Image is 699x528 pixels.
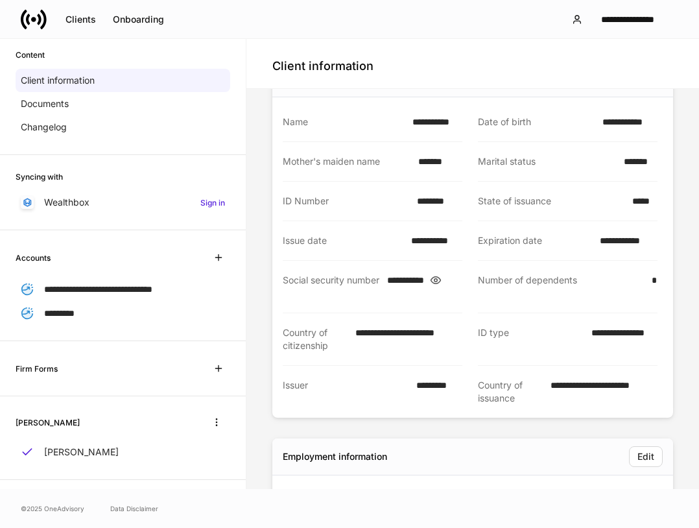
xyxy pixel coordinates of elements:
[21,121,67,134] p: Changelog
[478,274,644,300] div: Number of dependents
[283,195,409,208] div: ID Number
[478,195,624,208] div: State of issuance
[110,503,158,514] a: Data Disclaimer
[272,58,373,74] h4: Client information
[16,92,230,115] a: Documents
[21,74,95,87] p: Client information
[21,97,69,110] p: Documents
[478,115,595,128] div: Date of birth
[637,452,654,461] div: Edit
[16,49,45,61] h6: Content
[478,155,616,168] div: Marital status
[104,9,172,30] button: Onboarding
[65,15,96,24] div: Clients
[57,9,104,30] button: Clients
[44,446,119,459] p: [PERSON_NAME]
[283,234,403,247] div: Issue date
[478,379,543,405] div: Country of issuance
[16,191,230,214] a: WealthboxSign in
[283,450,387,463] div: Employment information
[200,197,225,209] h6: Sign in
[44,196,89,209] p: Wealthbox
[16,171,63,183] h6: Syncing with
[283,155,410,168] div: Mother's maiden name
[283,115,405,128] div: Name
[16,115,230,139] a: Changelog
[16,69,230,92] a: Client information
[21,503,84,514] span: © 2025 OneAdvisory
[16,363,58,375] h6: Firm Forms
[283,379,409,405] div: Issuer
[283,274,379,300] div: Social security number
[16,416,80,429] h6: [PERSON_NAME]
[629,446,663,467] button: Edit
[16,252,51,264] h6: Accounts
[478,326,584,352] div: ID type
[283,326,348,352] div: Country of citizenship
[478,234,592,247] div: Expiration date
[16,440,230,464] a: [PERSON_NAME]
[113,15,164,24] div: Onboarding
